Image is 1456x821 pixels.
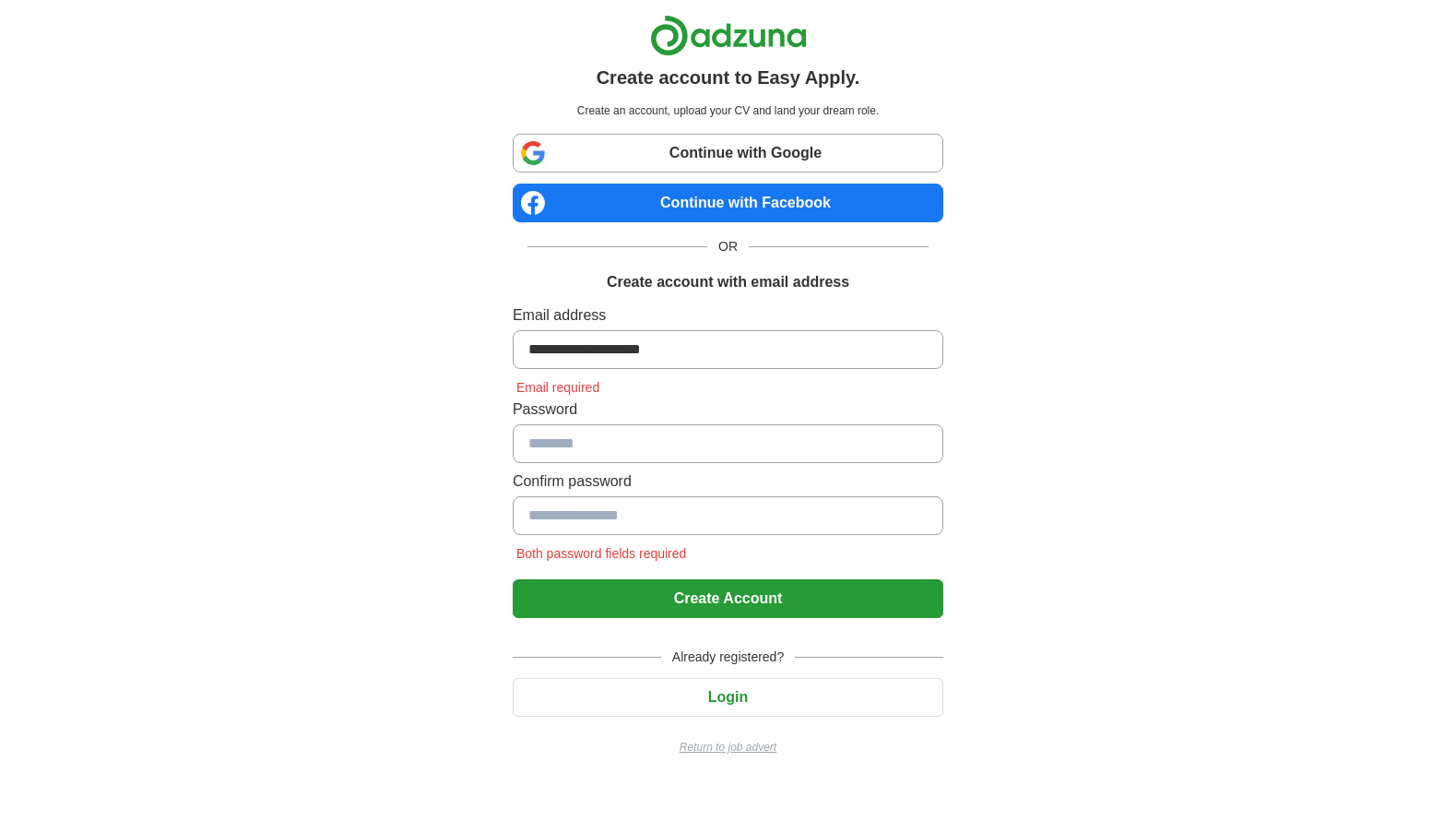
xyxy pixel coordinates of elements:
button: Create Account [513,579,943,618]
label: Confirm password [513,470,943,493]
p: Create an account, upload your CV and land your dream role. [516,102,940,119]
span: OR [707,237,749,256]
img: Adzuna logo [650,15,807,56]
button: Login [513,678,943,717]
span: Both password fields required [513,546,690,561]
label: Email address [513,304,943,327]
span: Already registered? [661,648,795,667]
a: Continue with Google [513,134,943,173]
h1: Create account to Easy Apply. [597,64,860,91]
label: Password [513,399,943,421]
a: Return to job advert [513,739,943,756]
span: Email required [513,380,603,395]
h1: Create account with email address [607,271,849,293]
a: Login [513,689,943,705]
a: Continue with Facebook [513,184,943,222]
